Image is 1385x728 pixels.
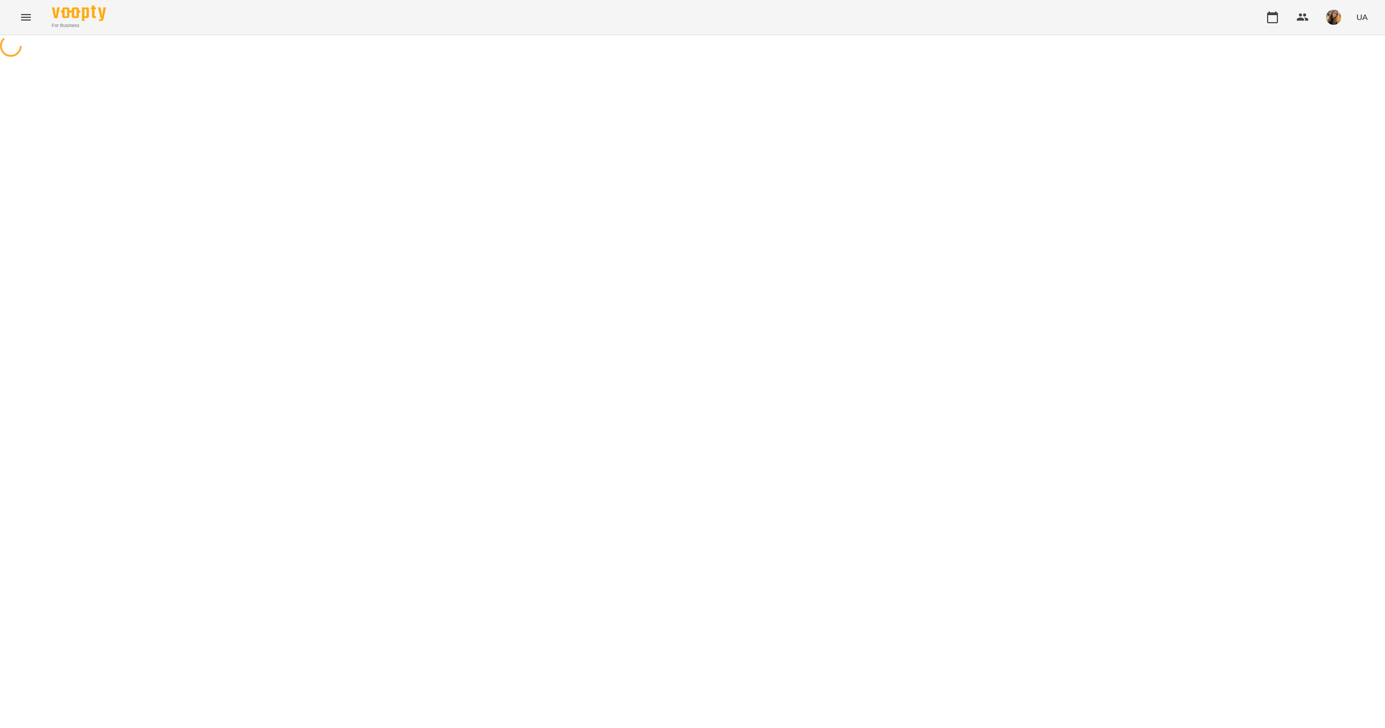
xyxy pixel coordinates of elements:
button: UA [1352,7,1372,27]
img: Voopty Logo [52,5,106,21]
button: Menu [13,4,39,30]
img: 2d1d2c17ffccc5d6363169c503fcce50.jpg [1326,10,1341,25]
span: UA [1356,11,1368,23]
span: For Business [52,22,106,29]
